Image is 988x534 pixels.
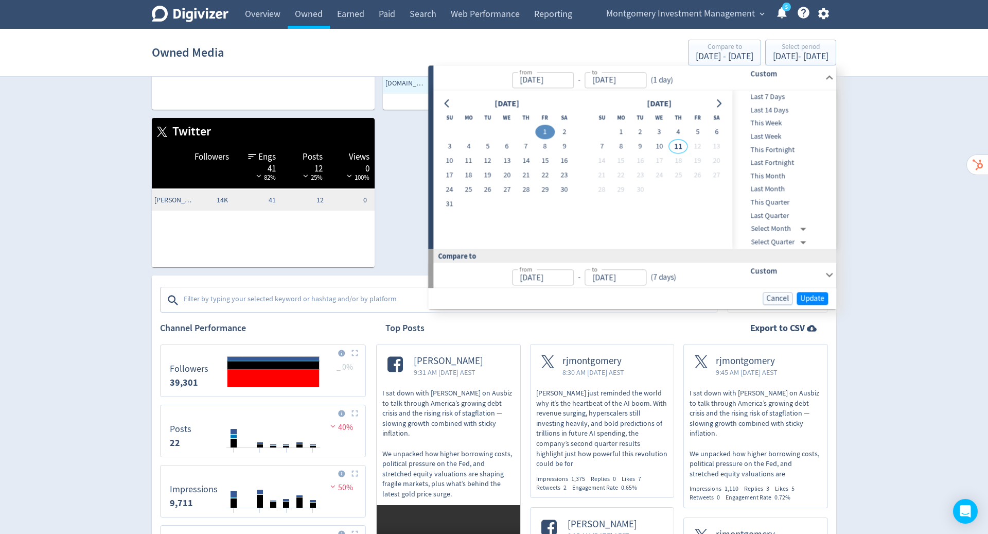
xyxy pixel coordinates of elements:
[165,349,361,392] svg: Followers 0
[649,125,668,140] button: 3
[649,154,668,168] button: 17
[351,410,358,417] img: Placeholder
[433,65,836,90] div: from-to(1 day)Custom
[669,111,688,125] th: Thursday
[592,183,611,197] button: 28
[591,475,622,484] div: Replies
[555,154,574,168] button: 16
[707,154,726,168] button: 20
[592,111,611,125] th: Sunday
[592,168,611,183] button: 21
[303,151,323,163] span: Posts
[555,140,574,154] button: 9
[611,125,630,140] button: 1
[167,123,211,141] span: Twitter
[688,154,707,168] button: 19
[606,6,755,22] span: Montgomery Investment Management
[536,111,555,125] th: Friday
[649,111,668,125] th: Wednesday
[774,493,790,502] span: 0.72%
[428,249,836,263] div: Compare to
[351,350,358,356] img: Placeholder
[231,190,278,211] td: 41
[690,388,822,479] p: I sat down with [PERSON_NAME] on Ausbiz to talk through America’s growing debt crisis and the ris...
[733,117,835,130] div: This Week
[773,43,828,52] div: Select period
[497,168,516,183] button: 20
[690,493,726,502] div: Retweets
[707,125,726,140] button: 6
[733,170,835,182] span: This Month
[669,168,688,183] button: 25
[517,140,536,154] button: 7
[751,235,810,249] div: Select Quarter
[459,168,478,183] button: 18
[328,483,353,493] span: 50%
[953,499,978,524] div: Open Intercom Messenger
[592,154,611,168] button: 14
[669,154,688,168] button: 18
[517,111,536,125] th: Thursday
[574,271,585,283] div: -
[478,168,497,183] button: 19
[414,367,483,377] span: 9:31 AM [DATE] AEST
[630,183,649,197] button: 30
[497,183,516,197] button: 27
[707,140,726,154] button: 13
[733,131,835,142] span: Last Week
[562,355,624,367] span: rjmontgomery
[497,154,516,168] button: 13
[531,344,674,469] a: rjmontgomery8:30 AM [DATE] AEST[PERSON_NAME] just reminded the world why it’s the heartbeat of th...
[611,183,630,197] button: 29
[440,197,459,212] button: 31
[574,74,585,86] div: -
[152,118,375,267] table: customized table
[328,422,353,433] span: 40%
[536,484,572,492] div: Retweets
[800,295,824,302] span: Update
[765,40,836,65] button: Select period[DATE]- [DATE]
[555,125,574,140] button: 2
[733,197,835,208] span: This Quarter
[688,111,707,125] th: Friday
[227,512,240,519] text: 04/09
[170,437,180,449] strong: 22
[766,485,769,493] span: 3
[227,452,240,459] text: 04/09
[649,168,668,183] button: 24
[536,475,591,484] div: Impressions
[307,512,319,519] text: 10/09
[611,154,630,168] button: 15
[750,322,805,335] strong: Export to CSV
[344,173,369,182] span: 100%
[733,210,835,221] span: Last Quarter
[165,470,361,513] svg: Impressions 9,711
[440,140,459,154] button: 3
[688,125,707,140] button: 5
[696,43,753,52] div: Compare to
[785,4,788,11] text: 5
[440,183,459,197] button: 24
[351,470,358,477] img: Placeholder
[517,168,536,183] button: 21
[669,125,688,140] button: 4
[630,140,649,154] button: 9
[733,118,835,129] span: This Week
[711,96,726,111] button: Go to next month
[170,484,218,495] dt: Impressions
[536,168,555,183] button: 22
[478,183,497,197] button: 26
[170,363,208,375] dt: Followers
[440,168,459,183] button: 17
[536,154,555,168] button: 15
[611,111,630,125] th: Monday
[459,111,478,125] th: Monday
[278,190,326,211] td: 12
[733,184,835,195] span: Last Month
[555,183,574,197] button: 30
[519,67,532,76] label: from
[254,173,276,182] span: 82%
[459,183,478,197] button: 25
[613,475,616,483] span: 0
[688,140,707,154] button: 12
